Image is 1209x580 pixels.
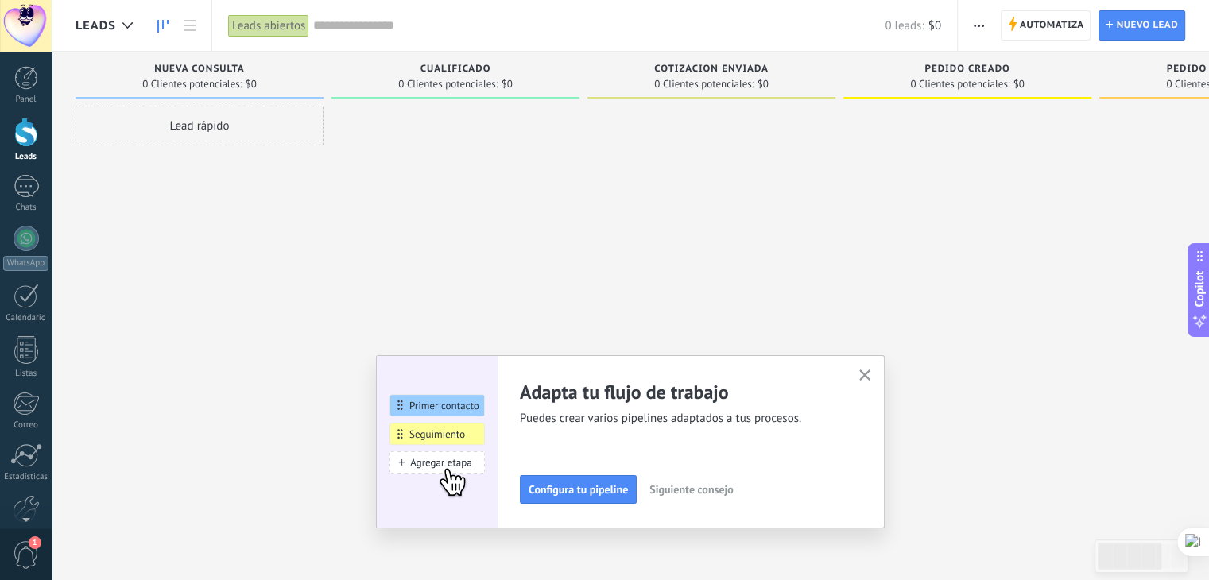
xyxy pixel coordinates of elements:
div: WhatsApp [3,256,48,271]
span: $0 [1013,79,1025,89]
div: Leads [3,152,49,162]
div: Leads abiertos [228,14,309,37]
span: Cotización enviada [654,64,769,75]
div: Estadísticas [3,472,49,482]
span: $0 [246,79,257,89]
span: Pedido creado [924,64,1009,75]
div: Calendario [3,313,49,323]
div: Chats [3,203,49,213]
div: Lead rápido [76,106,324,145]
div: Nueva consulta [83,64,316,77]
span: $0 [502,79,513,89]
span: Configura tu pipeline [529,484,628,495]
span: Copilot [1192,271,1207,307]
div: Listas [3,369,49,379]
button: Siguiente consejo [642,478,740,501]
button: Configura tu pipeline [520,475,637,504]
span: 0 Clientes potenciales: [398,79,498,89]
div: Panel [3,95,49,105]
span: 0 Clientes potenciales: [654,79,754,89]
span: 1 [29,536,41,549]
button: Más [967,10,990,41]
h2: Adapta tu flujo de trabajo [520,380,839,404]
span: Leads [76,18,116,33]
span: $0 [758,79,769,89]
span: Siguiente consejo [649,484,733,495]
a: Nuevo lead [1099,10,1185,41]
span: Automatiza [1020,11,1084,40]
a: Leads [149,10,176,41]
span: 0 Clientes potenciales: [910,79,1009,89]
span: 0 leads: [885,18,924,33]
span: Nuevo lead [1116,11,1178,40]
a: Automatiza [1001,10,1091,41]
span: Nueva consulta [154,64,244,75]
div: Correo [3,420,49,431]
span: Puedes crear varios pipelines adaptados a tus procesos. [520,411,839,427]
span: $0 [928,18,941,33]
div: Pedido creado [851,64,1083,77]
div: Cotización enviada [595,64,827,77]
div: Cualificado [339,64,572,77]
a: Lista [176,10,203,41]
span: Cualificado [420,64,491,75]
span: 0 Clientes potenciales: [142,79,242,89]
